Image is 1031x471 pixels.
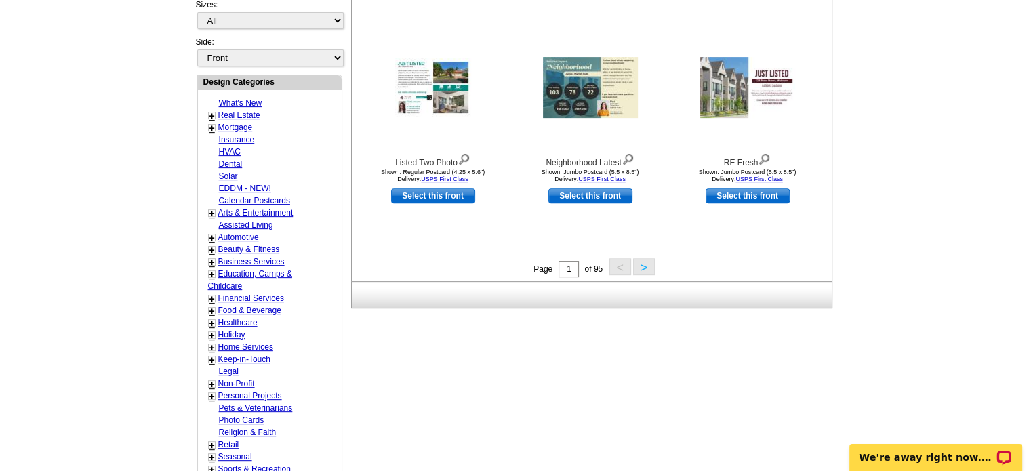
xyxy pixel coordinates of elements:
[218,440,239,449] a: Retail
[209,257,215,268] a: +
[219,184,271,193] a: EDDM - NEW!
[218,232,259,242] a: Automotive
[359,169,508,182] div: Shown: Regular Postcard (4.25 x 5.6") Delivery:
[218,318,258,327] a: Healthcare
[218,293,284,303] a: Financial Services
[218,257,285,266] a: Business Services
[209,293,215,304] a: +
[218,110,260,120] a: Real Estate
[218,452,252,462] a: Seasonal
[609,258,631,275] button: <
[209,245,215,255] a: +
[209,354,215,365] a: +
[209,391,215,402] a: +
[196,36,342,68] div: Side:
[758,150,771,165] img: view design details
[543,57,638,118] img: Neighborhood Latest
[209,342,215,353] a: +
[578,176,626,182] a: USPS First Class
[209,208,215,219] a: +
[219,415,264,425] a: Photo Cards
[218,123,253,132] a: Mortgage
[209,123,215,134] a: +
[219,98,262,108] a: What's New
[209,440,215,451] a: +
[209,452,215,463] a: +
[700,57,795,118] img: RE Fresh
[219,428,277,437] a: Religion & Faith
[218,391,282,401] a: Personal Projects
[421,176,468,182] a: USPS First Class
[395,58,472,117] img: Listed Two Photo
[219,147,241,157] a: HVAC
[218,208,294,218] a: Arts & Entertainment
[219,403,293,413] a: Pets & Veterinarians
[359,150,508,169] div: Listed Two Photo
[548,188,632,203] a: use this design
[219,367,239,376] a: Legal
[209,379,215,390] a: +
[219,159,243,169] a: Dental
[218,342,273,352] a: Home Services
[516,169,665,182] div: Shown: Jumbo Postcard (5.5 x 8.5") Delivery:
[219,135,255,144] a: Insurance
[209,306,215,316] a: +
[533,264,552,274] span: Page
[673,150,822,169] div: RE Fresh
[735,176,783,182] a: USPS First Class
[218,379,255,388] a: Non-Profit
[208,269,292,291] a: Education, Camps & Childcare
[219,196,290,205] a: Calendar Postcards
[218,245,280,254] a: Beauty & Fitness
[218,306,281,315] a: Food & Beverage
[458,150,470,165] img: view design details
[219,220,273,230] a: Assisted Living
[622,150,634,165] img: view design details
[584,264,603,274] span: of 95
[391,188,475,203] a: use this design
[209,110,215,121] a: +
[673,169,822,182] div: Shown: Jumbo Postcard (5.5 x 8.5") Delivery:
[218,354,270,364] a: Keep-in-Touch
[209,232,215,243] a: +
[516,150,665,169] div: Neighborhood Latest
[219,171,238,181] a: Solar
[209,318,215,329] a: +
[706,188,790,203] a: use this design
[218,330,245,340] a: Holiday
[209,330,215,341] a: +
[198,75,342,88] div: Design Categories
[209,269,215,280] a: +
[633,258,655,275] button: >
[841,428,1031,471] iframe: LiveChat chat widget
